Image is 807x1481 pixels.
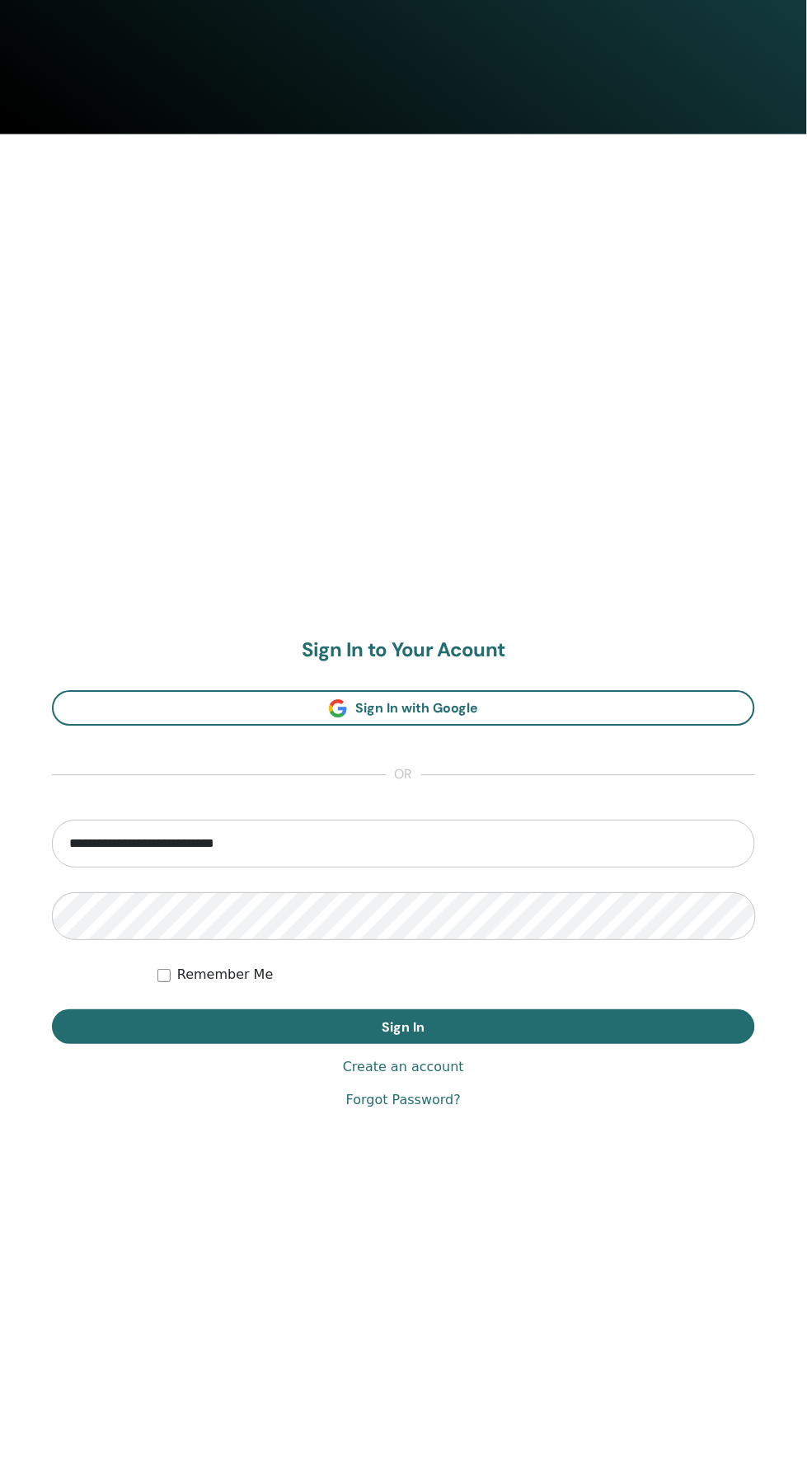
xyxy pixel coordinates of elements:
button: Sign In [52,1010,755,1045]
span: or [387,766,421,786]
div: Keep me authenticated indefinitely or until I manually logout [157,966,755,985]
a: Forgot Password? [346,1091,461,1111]
a: Create an account [343,1058,464,1078]
a: Sign In with Google [52,691,755,726]
h2: Sign In to Your Acount [52,639,755,663]
span: Sign In with Google [355,700,478,717]
label: Remember Me [177,966,274,985]
span: Sign In [382,1019,425,1037]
